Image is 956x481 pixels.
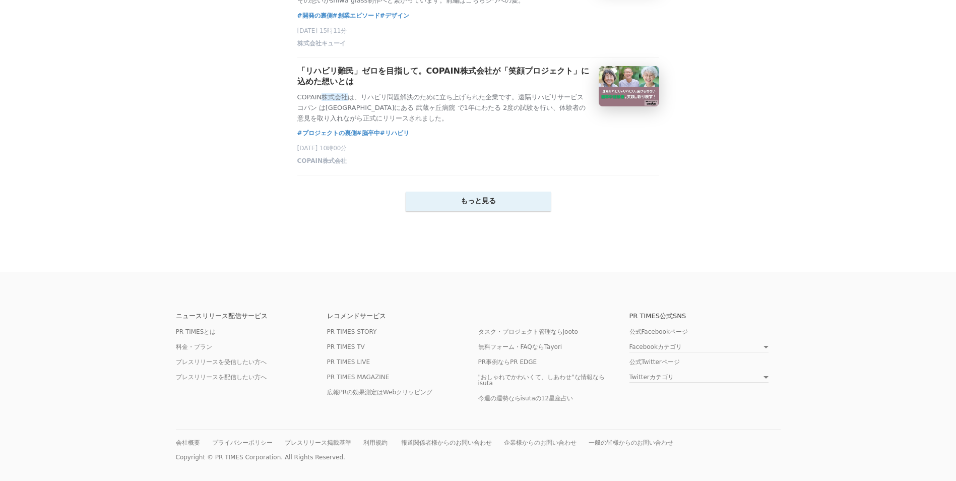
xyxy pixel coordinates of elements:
[297,66,591,87] h3: 「リハビリ難民」ゼロを目指して。COPAIN株式会社が「笑顔プロジェクト」に込めた想いとは
[327,374,390,381] a: PR TIMES MAGAZINE
[629,328,688,335] a: 公式Facebookページ
[478,395,573,402] a: 今週の運勢ならisutaの12星座占い
[478,343,562,350] a: 無料フォーム・FAQならTayori
[401,439,492,446] a: 報道関係者様からのお問い合わせ
[363,439,388,446] a: 利用規約
[176,358,267,366] a: プレスリリースを受信したい方へ
[297,11,333,21] a: #開発の裏側
[297,160,347,167] a: COPAIN株式会社
[406,192,551,211] button: もっと見る
[297,92,591,124] p: COPAIN は、リハビリ問題解決のために立ち上げられた企業です。遠隔リハビリサービス コパン は[GEOGRAPHIC_DATA]にある 武蔵ヶ丘病院 で1年にわたる 2度の試験を行い、体験者...
[322,93,335,101] em: 株式
[176,374,267,381] a: プレスリリースを配信したい方へ
[478,328,578,335] a: タスク・プロジェクト管理ならJooto
[176,454,781,461] p: Copyright © PR TIMES Corporation. All Rights Reserved.
[297,39,346,48] span: 株式会社キューイ
[333,11,380,21] a: #創業エピソード
[357,128,380,138] a: #脳卒中
[327,358,370,366] a: PR TIMES LIVE
[176,313,327,319] p: ニュースリリース配信サービス
[176,343,212,350] a: 料金・プラン
[629,344,769,352] a: Facebookカテゴリ
[327,389,433,396] a: 広報PRの効果測定はWebクリッピング
[176,439,200,446] a: 会社概要
[589,439,673,446] a: 一般の皆様からのお問い合わせ
[297,128,357,138] a: #プロジェクトの裏側
[380,128,409,138] a: #リハビリ
[478,358,537,366] a: PR事例ならPR EDGE
[212,439,273,446] a: プライバシーポリシー
[504,439,577,446] a: 企業様からのお問い合わせ
[327,343,365,350] a: PR TIMES TV
[629,313,781,319] p: PR TIMES公式SNS
[285,439,351,446] a: プレスリリース掲載基準
[478,374,605,387] a: "おしゃれでかわいくて、しあわせ"な情報ならisuta
[297,66,659,124] a: 「リハビリ難民」ゼロを目指して。COPAIN株式会社が「笑顔プロジェクト」に込めた想いとはCOPAIN株式会社は、リハビリ問題解決のために立ち上げられた企業です。遠隔リハビリサービス コパン は...
[380,11,409,21] a: #デザイン
[297,27,659,35] p: [DATE] 15時11分
[629,374,769,383] a: Twitterカテゴリ
[176,328,216,335] a: PR TIMESとは
[297,42,346,49] a: 株式会社キューイ
[327,328,377,335] a: PR TIMES STORY
[297,157,347,165] span: COPAIN株式会社
[327,313,478,319] p: レコメンドサービス
[629,358,680,366] a: 公式Twitterページ
[297,144,659,153] p: [DATE] 10時00分
[335,93,348,101] em: 会社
